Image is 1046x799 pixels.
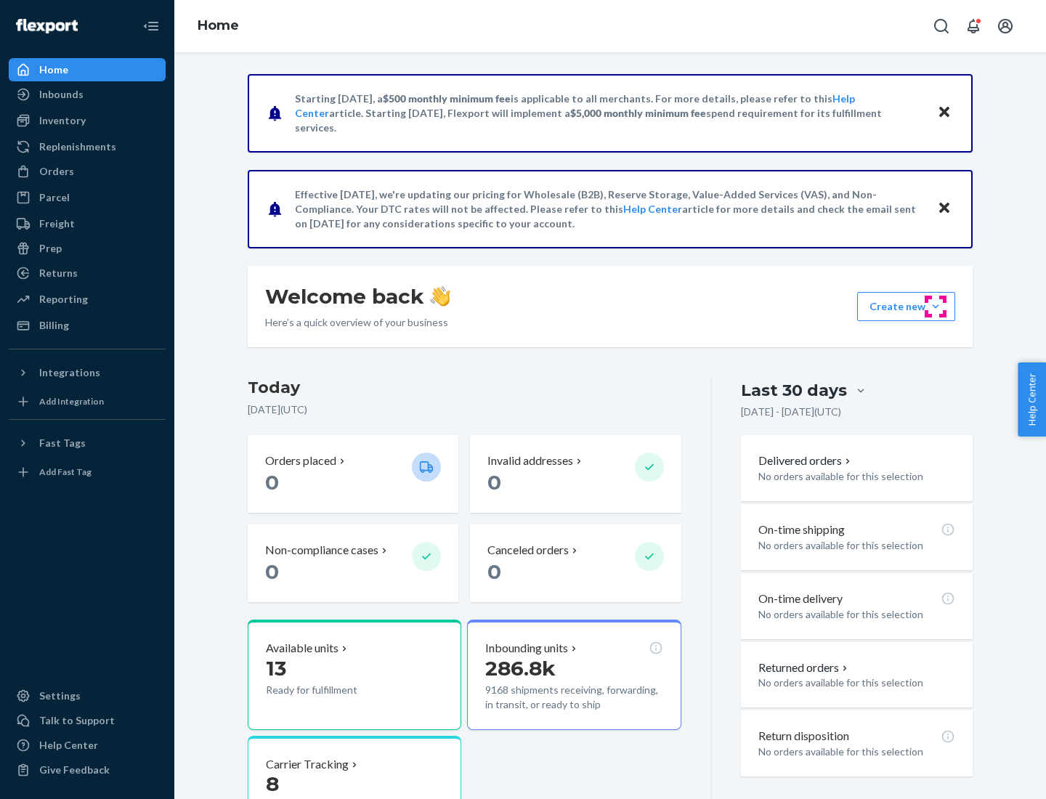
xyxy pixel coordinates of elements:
[265,315,450,330] p: Here’s a quick overview of your business
[39,113,86,128] div: Inventory
[39,713,115,728] div: Talk to Support
[487,470,501,495] span: 0
[991,12,1020,41] button: Open account menu
[9,684,166,707] a: Settings
[9,390,166,413] a: Add Integration
[39,763,110,777] div: Give Feedback
[9,461,166,484] a: Add Fast Tag
[741,405,841,419] p: [DATE] - [DATE] ( UTC )
[9,758,166,782] button: Give Feedback
[248,376,681,399] h3: Today
[39,318,69,333] div: Billing
[487,453,573,469] p: Invalid addresses
[9,109,166,132] a: Inventory
[1018,362,1046,437] button: Help Center
[470,524,681,602] button: Canceled orders 0
[266,656,286,681] span: 13
[186,5,251,47] ol: breadcrumbs
[758,607,955,622] p: No orders available for this selection
[758,538,955,553] p: No orders available for this selection
[758,469,955,484] p: No orders available for this selection
[295,92,923,135] p: Starting [DATE], a is applicable to all merchants. For more details, please refer to this article...
[959,12,988,41] button: Open notifications
[266,683,400,697] p: Ready for fulfillment
[248,524,458,602] button: Non-compliance cases 0
[9,135,166,158] a: Replenishments
[9,709,166,732] a: Talk to Support
[39,436,86,450] div: Fast Tags
[137,12,166,41] button: Close Navigation
[198,17,239,33] a: Home
[570,107,706,119] span: $5,000 monthly minimum fee
[741,379,847,402] div: Last 30 days
[39,738,98,753] div: Help Center
[39,190,70,205] div: Parcel
[248,402,681,417] p: [DATE] ( UTC )
[39,395,104,407] div: Add Integration
[758,728,849,745] p: Return disposition
[295,187,923,231] p: Effective [DATE], we're updating our pricing for Wholesale (B2B), Reserve Storage, Value-Added Se...
[485,656,556,681] span: 286.8k
[266,771,279,796] span: 8
[39,164,74,179] div: Orders
[9,237,166,260] a: Prep
[39,466,92,478] div: Add Fast Tag
[758,660,851,676] button: Returned orders
[248,435,458,513] button: Orders placed 0
[9,288,166,311] a: Reporting
[266,756,349,773] p: Carrier Tracking
[9,361,166,384] button: Integrations
[467,620,681,730] button: Inbounding units286.8k9168 shipments receiving, forwarding, in transit, or ready to ship
[265,470,279,495] span: 0
[39,139,116,154] div: Replenishments
[9,58,166,81] a: Home
[758,522,845,538] p: On-time shipping
[935,198,954,219] button: Close
[16,19,78,33] img: Flexport logo
[265,453,336,469] p: Orders placed
[9,212,166,235] a: Freight
[9,261,166,285] a: Returns
[935,102,954,123] button: Close
[758,745,955,759] p: No orders available for this selection
[927,12,956,41] button: Open Search Box
[623,203,682,215] a: Help Center
[470,435,681,513] button: Invalid addresses 0
[39,216,75,231] div: Freight
[265,542,378,559] p: Non-compliance cases
[9,186,166,209] a: Parcel
[758,676,955,690] p: No orders available for this selection
[39,292,88,307] div: Reporting
[485,640,568,657] p: Inbounding units
[9,314,166,337] a: Billing
[857,292,955,321] button: Create new
[758,453,854,469] button: Delivered orders
[487,559,501,584] span: 0
[266,640,338,657] p: Available units
[9,83,166,106] a: Inbounds
[265,559,279,584] span: 0
[485,683,662,712] p: 9168 shipments receiving, forwarding, in transit, or ready to ship
[39,266,78,280] div: Returns
[9,160,166,183] a: Orders
[430,286,450,307] img: hand-wave emoji
[383,92,511,105] span: $500 monthly minimum fee
[758,591,843,607] p: On-time delivery
[39,689,81,703] div: Settings
[9,734,166,757] a: Help Center
[39,62,68,77] div: Home
[39,365,100,380] div: Integrations
[39,87,84,102] div: Inbounds
[265,283,450,309] h1: Welcome back
[39,241,62,256] div: Prep
[487,542,569,559] p: Canceled orders
[9,431,166,455] button: Fast Tags
[248,620,461,730] button: Available units13Ready for fulfillment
